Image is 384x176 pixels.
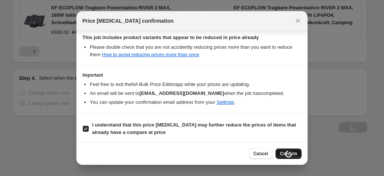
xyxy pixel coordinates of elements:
[90,44,302,58] li: Please double check that you are not accidently reducing prices more than you want to reduce them
[82,35,259,40] b: This job includes product variants that appear to be reduced in price already
[90,90,302,97] li: An email will be sent to when the job has completed .
[254,151,268,157] span: Cancel
[82,17,174,25] span: Price [MEDICAL_DATA] confirmation
[90,81,302,88] li: Feel free to exit the NA Bulk Price Editor app while your prices are updating.
[82,72,302,78] h3: Important
[249,148,273,159] button: Cancel
[293,16,303,26] button: Close
[217,99,234,105] a: Settings
[90,99,302,106] li: You can update your confirmation email address from your .
[139,90,224,96] b: [EMAIL_ADDRESS][DOMAIN_NAME]
[92,122,296,135] b: I understand that this price [MEDICAL_DATA] may further reduce the prices of items that already h...
[102,52,199,57] a: How to avoid reducing prices more than once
